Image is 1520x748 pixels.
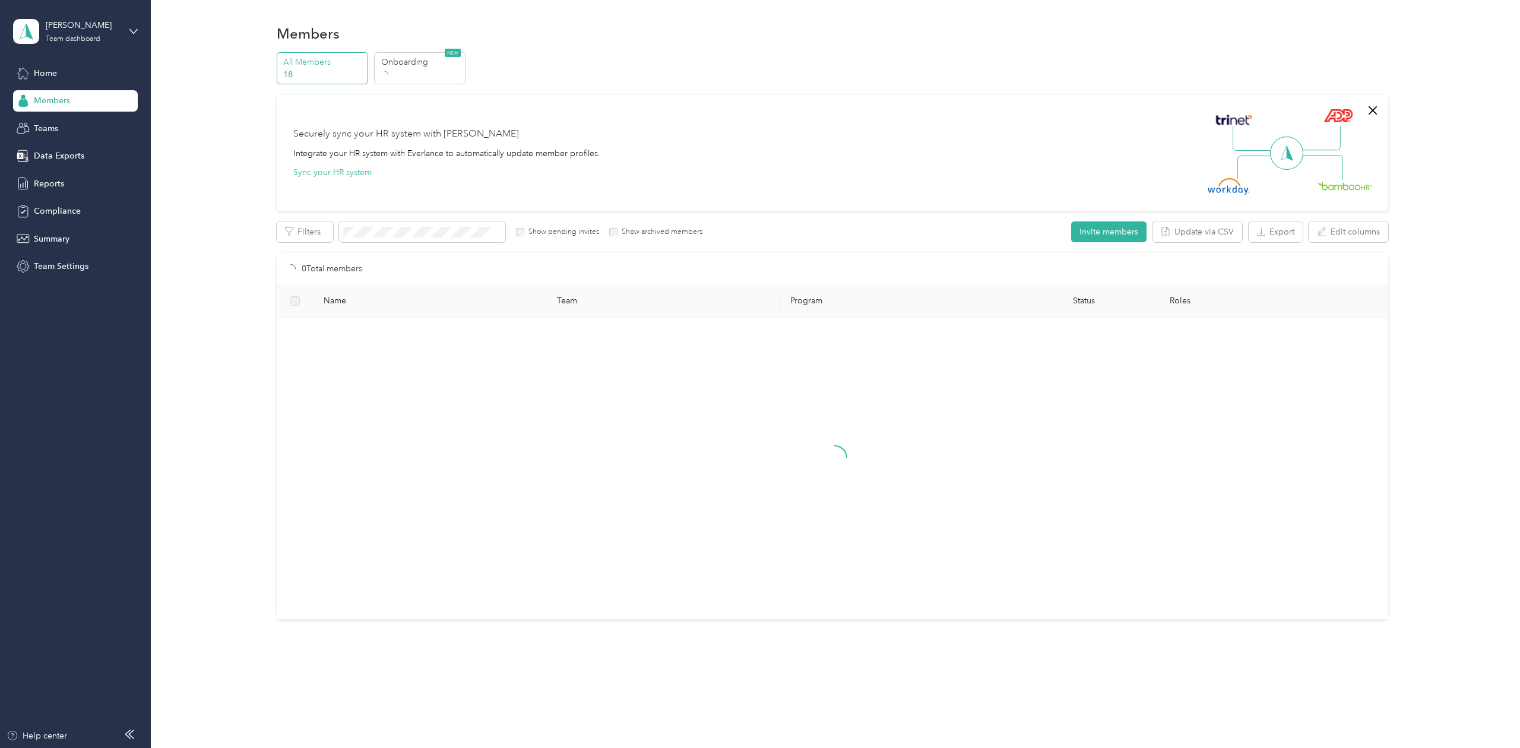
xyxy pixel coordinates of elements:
iframe: Everlance-gr Chat Button Frame [1453,682,1520,748]
img: ADP [1323,109,1353,122]
img: Line Right Up [1299,126,1341,151]
button: Edit columns [1309,221,1388,242]
span: Reports [34,178,64,190]
th: Status [1008,285,1160,318]
button: Invite members [1071,221,1147,242]
img: Trinet [1213,112,1255,128]
div: [PERSON_NAME] [46,19,120,31]
span: Name [324,296,538,306]
span: Members [34,94,70,107]
th: Roles [1160,285,1394,318]
label: Show archived members [617,227,702,237]
th: Name [314,285,547,318]
div: Securely sync your HR system with [PERSON_NAME] [293,127,519,141]
span: NEW [445,49,461,57]
span: Teams [34,122,58,135]
img: Line Left Up [1233,126,1274,151]
p: Onboarding [381,56,462,68]
img: Workday [1208,178,1249,195]
label: Show pending invites [524,227,599,237]
p: 0 Total members [302,262,362,275]
span: Compliance [34,205,81,217]
button: Filters [277,221,333,242]
button: Sync your HR system [293,166,372,179]
button: Export [1249,221,1303,242]
span: Home [34,67,57,80]
div: Team dashboard [46,36,100,43]
th: Program [781,285,1008,318]
span: Team Settings [34,260,88,272]
p: 18 [283,68,364,81]
img: Line Left Down [1237,155,1278,179]
button: Update via CSV [1152,221,1242,242]
img: Line Right Down [1301,155,1343,180]
button: Help center [7,730,67,742]
h1: Members [277,27,340,40]
span: Summary [34,233,69,245]
span: Data Exports [34,150,84,162]
p: All Members [283,56,364,68]
img: BambooHR [1318,182,1372,190]
th: Team [547,285,781,318]
div: Integrate your HR system with Everlance to automatically update member profiles. [293,147,600,160]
